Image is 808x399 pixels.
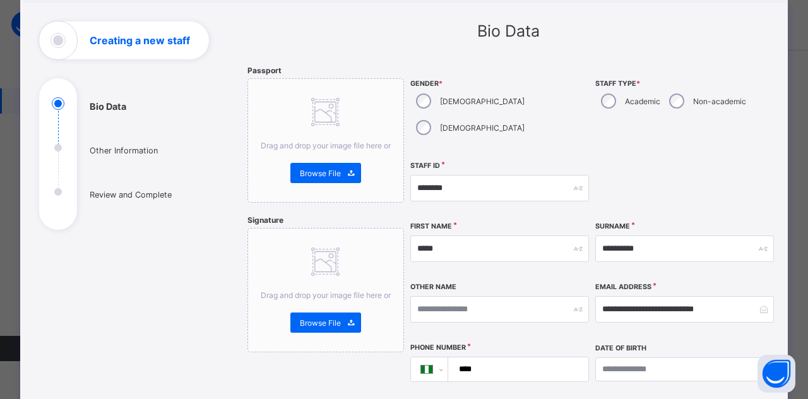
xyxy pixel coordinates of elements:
label: Non-academic [693,97,746,106]
label: [DEMOGRAPHIC_DATA] [440,97,525,106]
span: Drag and drop your image file here or [261,290,391,300]
span: Passport [247,66,282,75]
span: Browse File [300,169,341,178]
label: Phone Number [410,343,466,352]
span: Staff Type [595,80,774,88]
label: Other Name [410,283,456,291]
h1: Creating a new staff [90,35,190,45]
label: [DEMOGRAPHIC_DATA] [440,123,525,133]
span: Browse File [300,318,341,328]
div: Drag and drop your image file here orBrowse File [247,78,404,203]
span: Signature [247,215,283,225]
label: Surname [595,222,630,230]
label: Academic [625,97,660,106]
label: Date of Birth [595,344,646,352]
span: Bio Data [477,21,540,40]
span: Gender [410,80,589,88]
label: Staff ID [410,162,440,170]
label: Email Address [595,283,651,291]
label: First Name [410,222,452,230]
span: Drag and drop your image file here or [261,141,391,150]
button: Open asap [757,355,795,393]
div: Drag and drop your image file here orBrowse File [247,228,404,352]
